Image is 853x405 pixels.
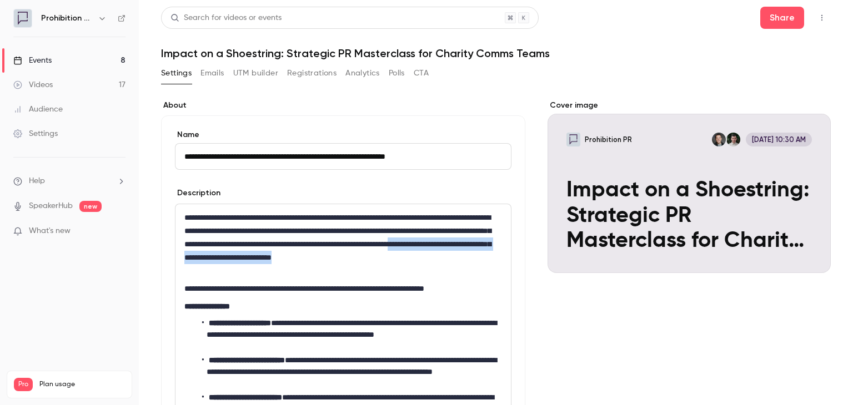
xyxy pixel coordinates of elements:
[39,380,125,389] span: Plan usage
[760,7,804,29] button: Share
[14,378,33,391] span: Pro
[13,104,63,115] div: Audience
[29,225,71,237] span: What's new
[345,64,380,82] button: Analytics
[548,100,831,111] label: Cover image
[548,100,831,273] section: Cover image
[14,9,32,27] img: Prohibition PR
[233,64,278,82] button: UTM builder
[389,64,405,82] button: Polls
[13,79,53,90] div: Videos
[175,129,511,140] label: Name
[161,47,831,60] h1: Impact on a Shoestring: Strategic PR Masterclass for Charity Comms Teams
[13,55,52,66] div: Events
[200,64,224,82] button: Emails
[13,128,58,139] div: Settings
[170,12,282,24] div: Search for videos or events
[112,226,126,236] iframe: Noticeable Trigger
[414,64,429,82] button: CTA
[287,64,337,82] button: Registrations
[41,13,93,24] h6: Prohibition PR
[175,188,220,199] label: Description
[79,201,102,212] span: new
[161,64,192,82] button: Settings
[29,200,73,212] a: SpeakerHub
[13,175,126,187] li: help-dropdown-opener
[29,175,45,187] span: Help
[161,100,525,111] label: About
